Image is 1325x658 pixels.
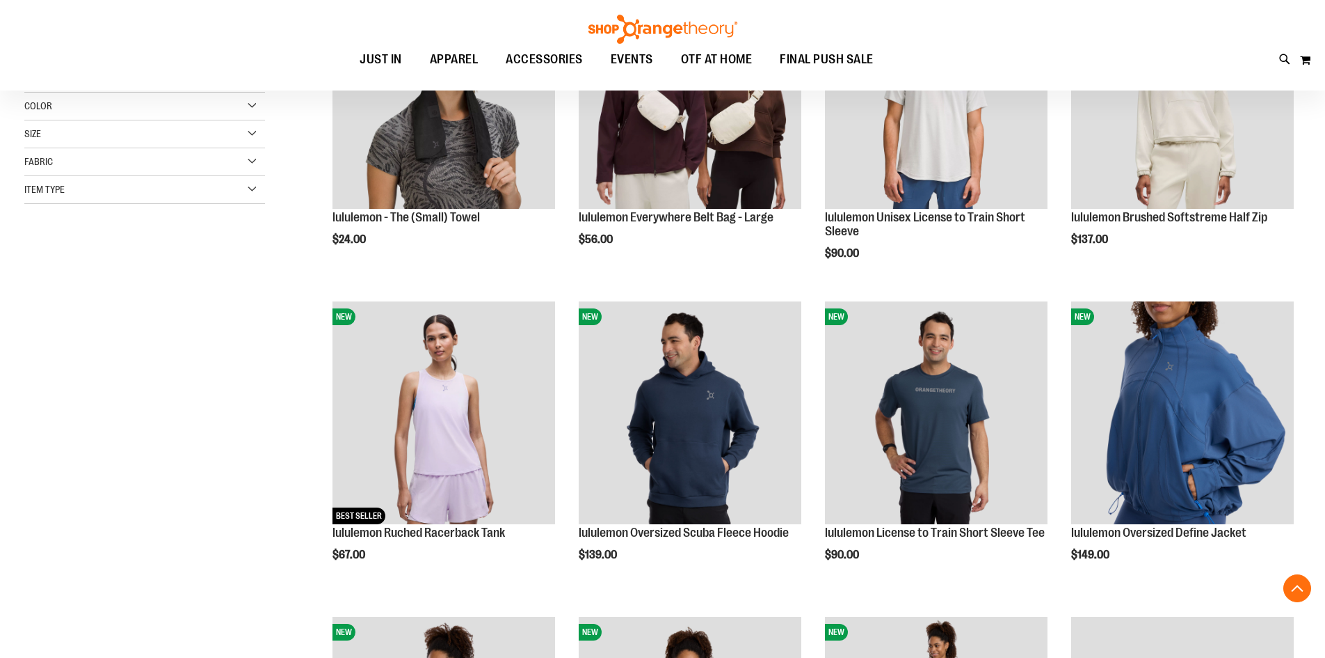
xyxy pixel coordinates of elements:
[825,301,1047,524] img: lululemon License to Train Short Sleeve Tee
[579,301,801,526] a: lululemon Oversized Scuba Fleece HoodieNEW
[326,295,562,597] div: product
[1071,526,1246,540] a: lululemon Oversized Define Jacket
[825,308,848,325] span: NEW
[825,624,848,641] span: NEW
[1071,210,1267,224] a: lululemon Brushed Softstreme Half Zip
[360,44,402,75] span: JUST IN
[506,44,583,75] span: ACCESSORIES
[667,44,766,76] a: OTF AT HOME
[579,549,619,561] span: $139.00
[1071,233,1110,246] span: $137.00
[332,549,367,561] span: $67.00
[1071,301,1294,526] a: lululemon Oversized Define JacketNEW
[579,301,801,524] img: lululemon Oversized Scuba Fleece Hoodie
[332,508,385,524] span: BEST SELLER
[416,44,492,75] a: APPAREL
[332,308,355,325] span: NEW
[579,308,602,325] span: NEW
[586,15,739,44] img: Shop Orangetheory
[24,100,52,111] span: Color
[611,44,653,75] span: EVENTS
[332,210,480,224] a: lululemon - The (Small) Towel
[766,44,888,76] a: FINAL PUSH SALE
[24,184,65,195] span: Item Type
[24,156,53,167] span: Fabric
[332,624,355,641] span: NEW
[572,295,808,597] div: product
[579,624,602,641] span: NEW
[825,247,861,260] span: $90.00
[332,526,505,540] a: lululemon Ruched Racerback Tank
[579,233,615,246] span: $56.00
[579,210,773,224] a: lululemon Everywhere Belt Bag - Large
[346,44,416,76] a: JUST IN
[430,44,479,75] span: APPAREL
[332,233,368,246] span: $24.00
[492,44,597,76] a: ACCESSORIES
[825,301,1047,526] a: lululemon License to Train Short Sleeve TeeNEW
[818,295,1054,597] div: product
[579,526,789,540] a: lululemon Oversized Scuba Fleece Hoodie
[332,301,555,526] a: lululemon Ruched Racerback TankNEWBEST SELLER
[681,44,753,75] span: OTF AT HOME
[1283,574,1311,602] button: Back To Top
[332,301,555,524] img: lululemon Ruched Racerback Tank
[1071,301,1294,524] img: lululemon Oversized Define Jacket
[825,549,861,561] span: $90.00
[1071,308,1094,325] span: NEW
[597,44,667,76] a: EVENTS
[825,210,1025,238] a: lululemon Unisex License to Train Short Sleeve
[825,526,1045,540] a: lululemon License to Train Short Sleeve Tee
[1064,295,1301,597] div: product
[24,128,41,139] span: Size
[780,44,874,75] span: FINAL PUSH SALE
[1071,549,1111,561] span: $149.00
